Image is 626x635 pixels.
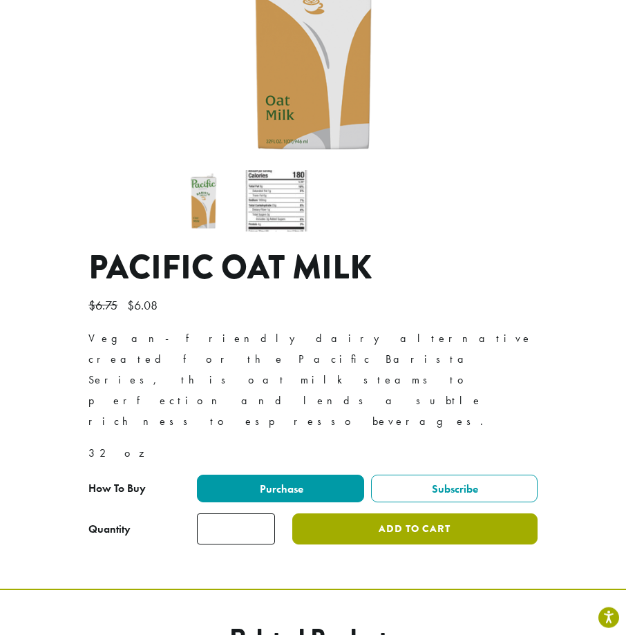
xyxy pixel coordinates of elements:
[88,521,131,538] div: Quantity
[127,297,161,313] bdi: 6.08
[88,328,538,432] p: Vegan-friendly dairy alternative created for the Pacific Barista Series, this oat milk steams to ...
[258,482,303,496] span: Purchase
[88,443,538,464] p: 32 oz
[88,297,95,313] span: $
[430,482,478,496] span: Subscribe
[88,481,146,495] span: How To Buy
[88,297,121,313] bdi: 6.75
[88,248,538,288] h1: Pacific Oat Milk
[197,513,275,544] input: Product quantity
[245,170,307,232] img: Pacific Oat Milk - Image 2
[173,170,235,232] img: Pacific Oat Milk
[127,297,134,313] span: $
[292,513,538,544] button: Add to cart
